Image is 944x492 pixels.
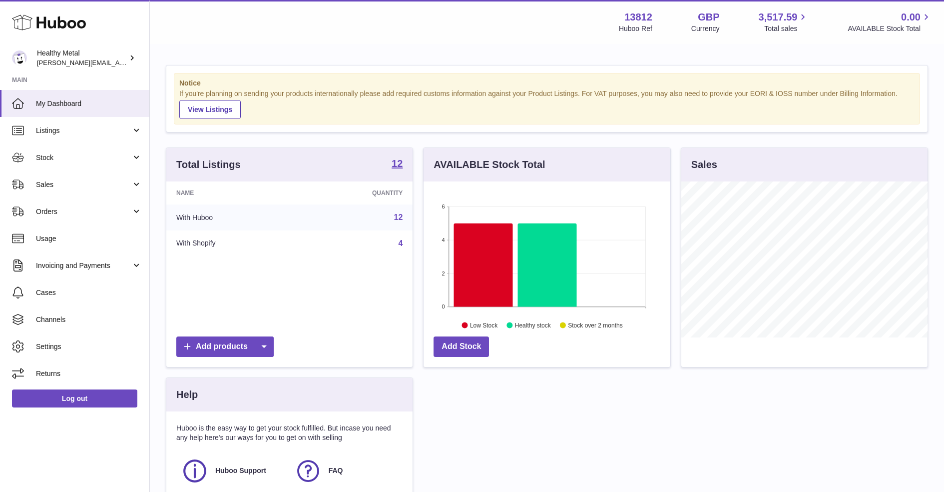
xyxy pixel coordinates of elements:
[691,158,717,171] h3: Sales
[166,230,299,256] td: With Shopify
[166,181,299,204] th: Name
[36,261,131,270] span: Invoicing and Payments
[398,239,403,247] a: 4
[698,10,719,24] strong: GBP
[36,153,131,162] span: Stock
[329,466,343,475] span: FAQ
[36,234,142,243] span: Usage
[179,89,915,119] div: If you're planning on sending your products internationally please add required customs informati...
[37,48,127,67] div: Healthy Metal
[392,158,403,168] strong: 12
[764,24,809,33] span: Total sales
[176,158,241,171] h3: Total Listings
[295,457,398,484] a: FAQ
[12,389,137,407] a: Log out
[442,303,445,309] text: 0
[179,78,915,88] strong: Notice
[36,369,142,378] span: Returns
[176,388,198,401] h3: Help
[624,10,652,24] strong: 13812
[434,336,489,357] a: Add Stock
[470,321,498,328] text: Low Stock
[181,457,285,484] a: Huboo Support
[36,342,142,351] span: Settings
[691,24,720,33] div: Currency
[442,203,445,209] text: 6
[901,10,921,24] span: 0.00
[759,10,809,33] a: 3,517.59 Total sales
[176,423,403,442] p: Huboo is the easy way to get your stock fulfilled. But incase you need any help here's our ways f...
[36,180,131,189] span: Sales
[36,99,142,108] span: My Dashboard
[759,10,798,24] span: 3,517.59
[36,315,142,324] span: Channels
[434,158,545,171] h3: AVAILABLE Stock Total
[394,213,403,221] a: 12
[12,50,27,65] img: jose@healthy-metal.com
[166,204,299,230] td: With Huboo
[36,126,131,135] span: Listings
[515,321,551,328] text: Healthy stock
[392,158,403,170] a: 12
[37,58,200,66] span: [PERSON_NAME][EMAIL_ADDRESS][DOMAIN_NAME]
[215,466,266,475] span: Huboo Support
[299,181,413,204] th: Quantity
[442,270,445,276] text: 2
[176,336,274,357] a: Add products
[36,207,131,216] span: Orders
[848,10,932,33] a: 0.00 AVAILABLE Stock Total
[179,100,241,119] a: View Listings
[568,321,623,328] text: Stock over 2 months
[848,24,932,33] span: AVAILABLE Stock Total
[442,237,445,243] text: 4
[619,24,652,33] div: Huboo Ref
[36,288,142,297] span: Cases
